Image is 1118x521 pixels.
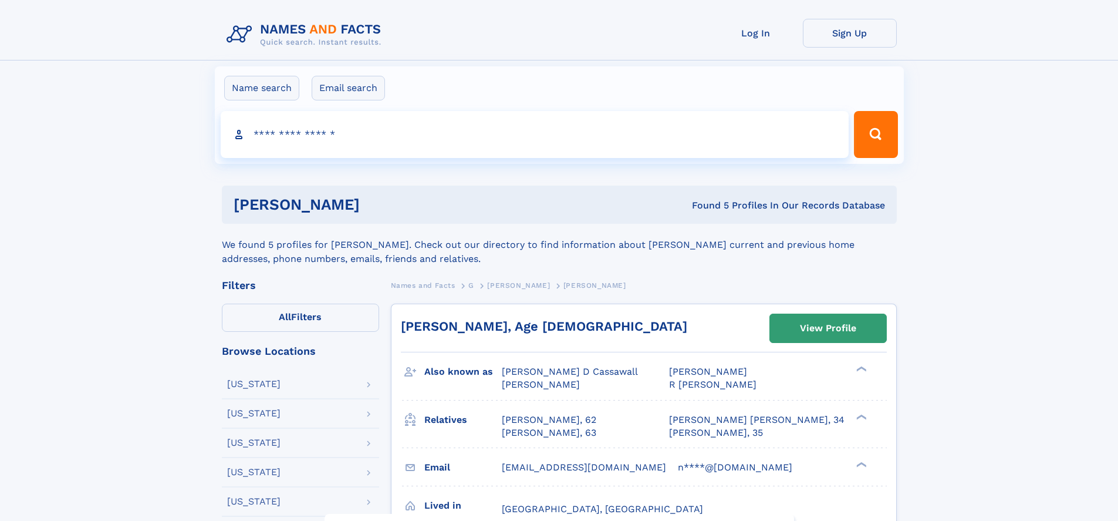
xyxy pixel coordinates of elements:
span: [PERSON_NAME] [487,281,550,290]
h3: Email [424,458,502,478]
a: Sign Up [803,19,897,48]
div: [US_STATE] [227,379,281,389]
a: [PERSON_NAME], 35 [669,426,763,439]
span: G [468,281,474,290]
a: View Profile [770,314,886,342]
a: [PERSON_NAME], 62 [502,414,596,426]
div: [US_STATE] [227,409,281,418]
a: [PERSON_NAME] [487,278,550,293]
a: Log In [709,19,803,48]
div: Browse Locations [222,346,379,357]
a: [PERSON_NAME], 63 [502,426,596,439]
div: We found 5 profiles for [PERSON_NAME]. Check out our directory to find information about [PERSON_... [222,224,897,266]
label: Name search [224,76,299,100]
a: Names and Facts [391,278,455,293]
span: All [279,311,291,322]
div: [US_STATE] [227,438,281,448]
label: Email search [312,76,385,100]
h1: [PERSON_NAME] [234,197,526,212]
h3: Lived in [424,496,502,516]
div: ❯ [853,365,867,373]
img: Logo Names and Facts [222,19,391,51]
label: Filters [222,304,379,332]
div: View Profile [800,315,856,342]
h3: Also known as [424,362,502,382]
div: [US_STATE] [227,497,281,506]
span: [GEOGRAPHIC_DATA], [GEOGRAPHIC_DATA] [502,503,703,515]
input: search input [221,111,849,158]
span: [PERSON_NAME] [563,281,626,290]
span: [PERSON_NAME] [669,366,747,377]
div: ❯ [853,413,867,421]
span: [PERSON_NAME] [502,379,580,390]
button: Search Button [854,111,897,158]
div: Filters [222,280,379,291]
a: G [468,278,474,293]
div: Found 5 Profiles In Our Records Database [526,199,885,212]
span: [EMAIL_ADDRESS][DOMAIN_NAME] [502,462,666,473]
span: [PERSON_NAME] D Cassawall [502,366,638,377]
a: [PERSON_NAME] [PERSON_NAME], 34 [669,414,845,426]
h3: Relatives [424,410,502,430]
a: [PERSON_NAME], Age [DEMOGRAPHIC_DATA] [401,319,687,334]
span: R [PERSON_NAME] [669,379,756,390]
div: ❯ [853,461,867,468]
div: [US_STATE] [227,468,281,477]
